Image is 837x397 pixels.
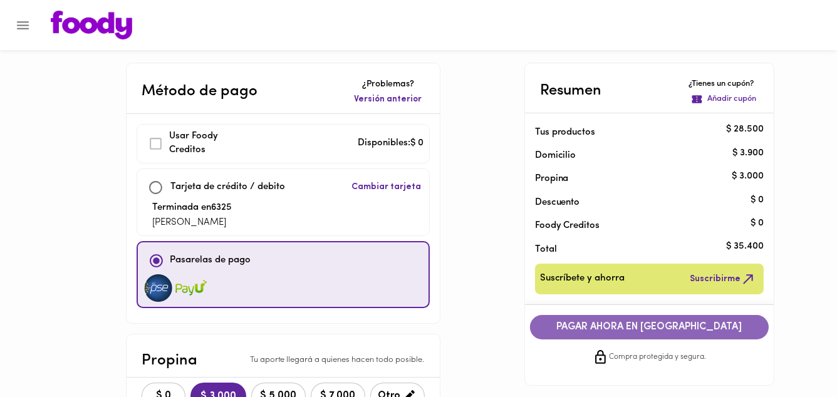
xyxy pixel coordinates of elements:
span: Versión anterior [355,93,422,106]
img: visa [175,274,207,302]
button: Menu [8,10,38,41]
img: visa [143,274,174,302]
button: Añadir cupón [689,91,759,108]
p: ¿Tienes un cupón? [689,78,759,90]
p: Total [535,243,744,256]
p: Domicilio [535,149,576,162]
p: Propina [535,172,744,185]
span: Suscríbete y ahorra [540,271,625,287]
p: Tus productos [535,126,744,139]
p: Pasarelas de pago [170,254,251,268]
span: PAGAR AHORA EN [GEOGRAPHIC_DATA] [543,321,757,333]
img: logo.png [51,11,132,39]
button: Suscribirme [687,269,759,289]
p: Foody Creditos [535,219,744,232]
p: Propina [142,349,197,372]
p: Método de pago [142,80,257,103]
button: Cambiar tarjeta [350,174,424,201]
p: Añadir cupón [707,93,756,105]
p: Tarjeta de crédito / debito [170,180,285,195]
span: Compra protegida y segura. [610,351,707,364]
p: Disponibles: $ 0 [358,137,424,151]
p: [PERSON_NAME] [152,216,232,230]
p: $ 35.400 [726,240,764,254]
p: $ 3.000 [732,170,764,183]
iframe: Messagebird Livechat Widget [764,324,824,384]
p: $ 28.500 [726,123,764,137]
span: Cambiar tarjeta [352,181,422,193]
button: Versión anterior [352,91,425,108]
p: Resumen [540,80,602,102]
p: Descuento [535,196,580,209]
p: ¿Problemas? [352,78,425,91]
span: Suscribirme [690,271,756,287]
p: Tu aporte llegará a quienes hacen todo posible. [250,354,425,366]
p: Terminada en 6325 [152,201,232,215]
p: $ 0 [751,217,764,230]
p: Usar Foody Creditos [169,130,255,158]
button: PAGAR AHORA EN [GEOGRAPHIC_DATA] [530,315,769,339]
p: $ 0 [751,193,764,207]
p: $ 3.900 [732,147,764,160]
